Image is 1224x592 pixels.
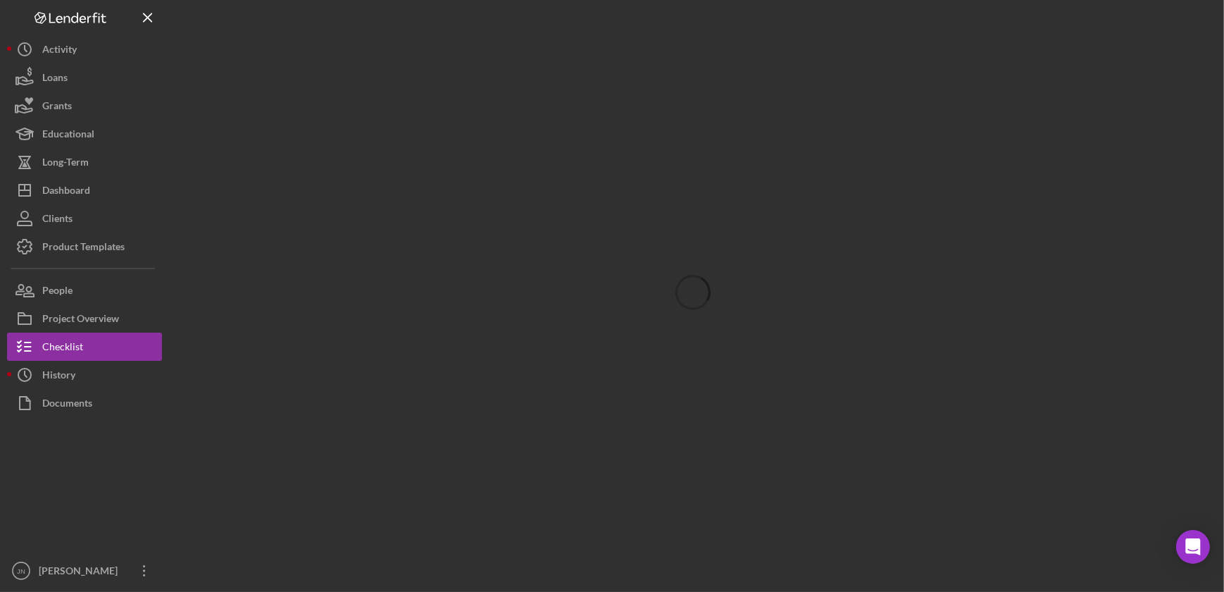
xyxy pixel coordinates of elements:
[42,304,119,336] div: Project Overview
[42,333,83,364] div: Checklist
[7,304,162,333] button: Project Overview
[7,389,162,417] button: Documents
[42,389,92,421] div: Documents
[17,567,25,575] text: JN
[42,361,75,393] div: History
[42,176,90,208] div: Dashboard
[1176,530,1210,564] div: Open Intercom Messenger
[7,120,162,148] button: Educational
[7,148,162,176] button: Long-Term
[42,35,77,67] div: Activity
[35,557,127,588] div: [PERSON_NAME]
[7,557,162,585] button: JN[PERSON_NAME]
[7,361,162,389] button: History
[42,120,94,152] div: Educational
[42,148,89,180] div: Long-Term
[7,63,162,92] button: Loans
[42,63,68,95] div: Loans
[7,233,162,261] button: Product Templates
[7,35,162,63] button: Activity
[7,92,162,120] button: Grants
[7,276,162,304] button: People
[7,333,162,361] button: Checklist
[7,176,162,204] button: Dashboard
[42,92,72,123] div: Grants
[42,276,73,308] div: People
[7,204,162,233] button: Clients
[42,233,125,264] div: Product Templates
[42,204,73,236] div: Clients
